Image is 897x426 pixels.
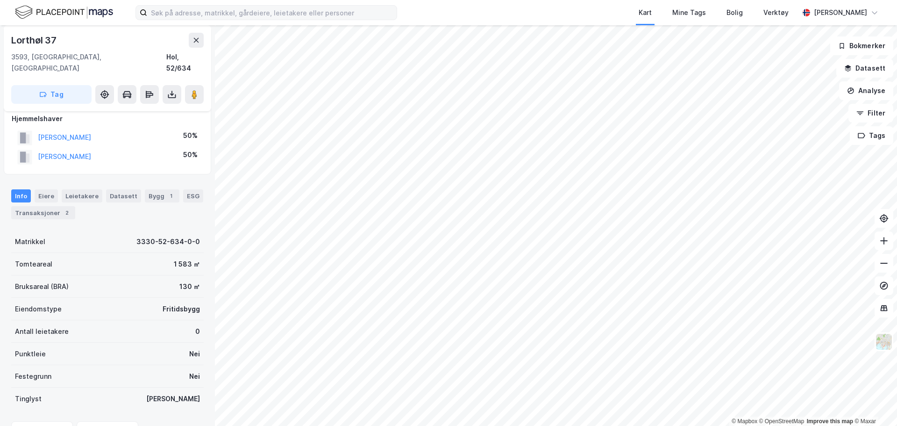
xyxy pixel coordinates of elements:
[15,303,62,315] div: Eiendomstype
[763,7,789,18] div: Verktøy
[136,236,200,247] div: 3330-52-634-0-0
[11,189,31,202] div: Info
[11,85,92,104] button: Tag
[189,348,200,360] div: Nei
[850,381,897,426] iframe: Chat Widget
[15,393,42,404] div: Tinglyst
[850,126,893,145] button: Tags
[179,281,200,292] div: 130 ㎡
[166,191,176,201] div: 1
[183,130,198,141] div: 50%
[183,189,203,202] div: ESG
[15,259,52,270] div: Tomteareal
[146,393,200,404] div: [PERSON_NAME]
[814,7,867,18] div: [PERSON_NAME]
[12,113,203,124] div: Hjemmelshaver
[875,333,893,351] img: Z
[62,208,71,217] div: 2
[15,4,113,21] img: logo.f888ab2527a4732fd821a326f86c7f29.svg
[183,149,198,160] div: 50%
[732,418,757,425] a: Mapbox
[11,33,58,48] div: Lorthøl 37
[147,6,397,20] input: Søk på adresse, matrikkel, gårdeiere, leietakere eller personer
[15,371,51,382] div: Festegrunn
[672,7,706,18] div: Mine Tags
[166,51,204,74] div: Hol, 52/634
[11,206,75,219] div: Transaksjoner
[174,259,200,270] div: 1 583 ㎡
[62,189,102,202] div: Leietakere
[15,326,69,337] div: Antall leietakere
[15,236,45,247] div: Matrikkel
[807,418,853,425] a: Improve this map
[195,326,200,337] div: 0
[15,348,46,360] div: Punktleie
[35,189,58,202] div: Eiere
[836,59,893,78] button: Datasett
[726,7,743,18] div: Bolig
[106,189,141,202] div: Datasett
[145,189,179,202] div: Bygg
[189,371,200,382] div: Nei
[11,51,166,74] div: 3593, [GEOGRAPHIC_DATA], [GEOGRAPHIC_DATA]
[848,104,893,123] button: Filter
[163,303,200,315] div: Fritidsbygg
[639,7,652,18] div: Kart
[830,36,893,55] button: Bokmerker
[839,81,893,100] button: Analyse
[759,418,804,425] a: OpenStreetMap
[15,281,69,292] div: Bruksareal (BRA)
